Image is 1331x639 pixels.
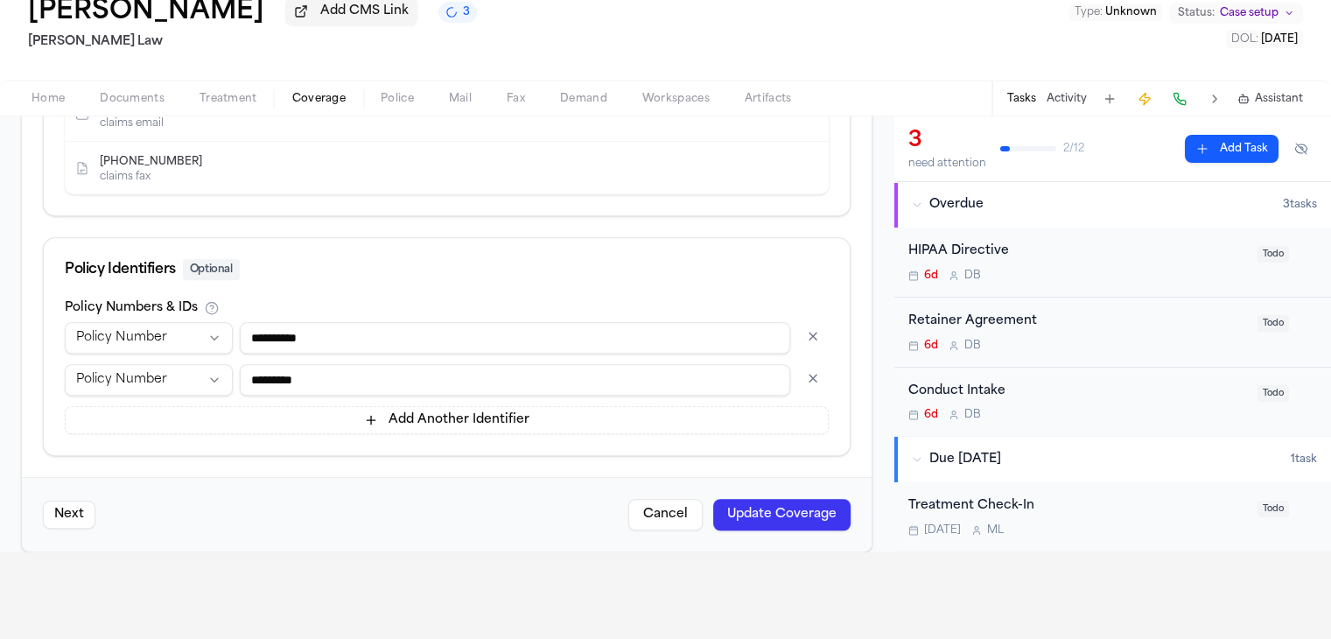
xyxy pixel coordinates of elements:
[1257,315,1289,332] span: Todo
[908,127,986,155] div: 3
[1178,6,1215,20] span: Status:
[924,523,961,537] span: [DATE]
[894,437,1331,482] button: Due [DATE]1task
[65,259,829,280] div: Policy Identifiers
[507,92,525,106] span: Fax
[1283,198,1317,212] span: 3 task s
[1257,385,1289,402] span: Todo
[1220,6,1278,20] span: Case setup
[908,312,1247,332] div: Retainer Agreement
[894,482,1331,551] div: Open task: Treatment Check-In
[200,92,257,106] span: Treatment
[908,382,1247,402] div: Conduct Intake
[924,269,938,283] span: 6d
[1255,92,1303,106] span: Assistant
[964,339,981,353] span: D B
[642,92,710,106] span: Workspaces
[43,501,95,529] button: Next
[1285,135,1317,163] button: Hide completed tasks (⌘⇧H)
[183,259,240,280] span: Optional
[560,92,607,106] span: Demand
[1261,34,1298,45] span: [DATE]
[100,170,216,184] div: claims fax
[713,499,851,530] button: Update Coverage
[908,157,986,171] div: need attention
[1047,92,1087,106] button: Activity
[320,3,409,20] span: Add CMS Link
[1069,4,1162,21] button: Edit Type: Unknown
[292,92,346,106] span: Coverage
[100,155,202,169] span: [PHONE_NUMBER]
[1105,7,1157,18] span: Unknown
[908,242,1247,262] div: HIPAA Directive
[745,92,792,106] span: Artifacts
[1075,7,1103,18] span: Type :
[1063,142,1084,156] span: 2 / 12
[894,182,1331,228] button: Overdue3tasks
[628,499,703,530] button: Cancel
[924,339,938,353] span: 6d
[1237,92,1303,106] button: Assistant
[1132,87,1157,111] button: Create Immediate Task
[894,228,1331,298] div: Open task: HIPAA Directive
[894,368,1331,437] div: Open task: Conduct Intake
[964,408,981,422] span: D B
[28,32,477,53] h2: [PERSON_NAME] Law
[1257,246,1289,263] span: Todo
[1169,3,1303,24] button: Change status from Case setup
[449,92,472,106] span: Mail
[964,269,981,283] span: D B
[1097,87,1122,111] button: Add Task
[1257,501,1289,517] span: Todo
[1291,453,1317,467] span: 1 task
[1185,135,1278,163] button: Add Task
[65,406,829,434] button: Add Another Identifier
[1167,87,1192,111] button: Make a Call
[987,523,1004,537] span: M L
[929,196,984,214] span: Overdue
[894,298,1331,368] div: Open task: Retainer Agreement
[100,116,310,130] div: claims email
[100,92,165,106] span: Documents
[381,92,414,106] span: Police
[463,5,470,19] span: 3
[65,302,198,314] label: Policy Numbers & IDs
[929,451,1001,468] span: Due [DATE]
[908,496,1247,516] div: Treatment Check-In
[438,2,477,23] button: 3 active tasks
[1226,31,1303,48] button: Edit DOL: 2025-08-29
[32,92,65,106] span: Home
[924,408,938,422] span: 6d
[1231,34,1258,45] span: DOL :
[1007,92,1036,106] button: Tasks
